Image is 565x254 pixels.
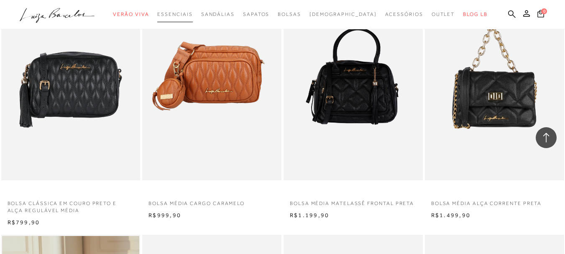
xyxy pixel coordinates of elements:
[8,219,40,226] span: R$799,90
[309,11,377,17] span: [DEMOGRAPHIC_DATA]
[432,7,455,22] a: categoryNavScreenReaderText
[541,8,547,14] span: 0
[290,212,329,218] span: R$1.199,90
[425,195,564,207] a: BOLSA MÉDIA ALÇA CORRENTE PRETA
[201,7,235,22] a: categoryNavScreenReaderText
[284,195,423,207] a: BOLSA MÉDIA MATELASSÊ FRONTAL PRETA
[278,7,301,22] a: categoryNavScreenReaderText
[432,11,455,17] span: Outlet
[463,11,487,17] span: BLOG LB
[535,9,547,21] button: 0
[243,7,269,22] a: categoryNavScreenReaderText
[113,11,149,17] span: Verão Viva
[142,195,281,207] a: BOLSA MÉDIA CARGO CARAMELO
[157,7,192,22] a: categoryNavScreenReaderText
[278,11,301,17] span: Bolsas
[385,11,423,17] span: Acessórios
[309,7,377,22] a: noSubCategoriesText
[148,212,181,218] span: R$999,90
[243,11,269,17] span: Sapatos
[463,7,487,22] a: BLOG LB
[113,7,149,22] a: categoryNavScreenReaderText
[1,195,141,214] a: BOLSA CLÁSSICA EM COURO PRETO E ALÇA REGULÁVEL MÉDIA
[201,11,235,17] span: Sandálias
[385,7,423,22] a: categoryNavScreenReaderText
[431,212,470,218] span: R$1.499,90
[157,11,192,17] span: Essenciais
